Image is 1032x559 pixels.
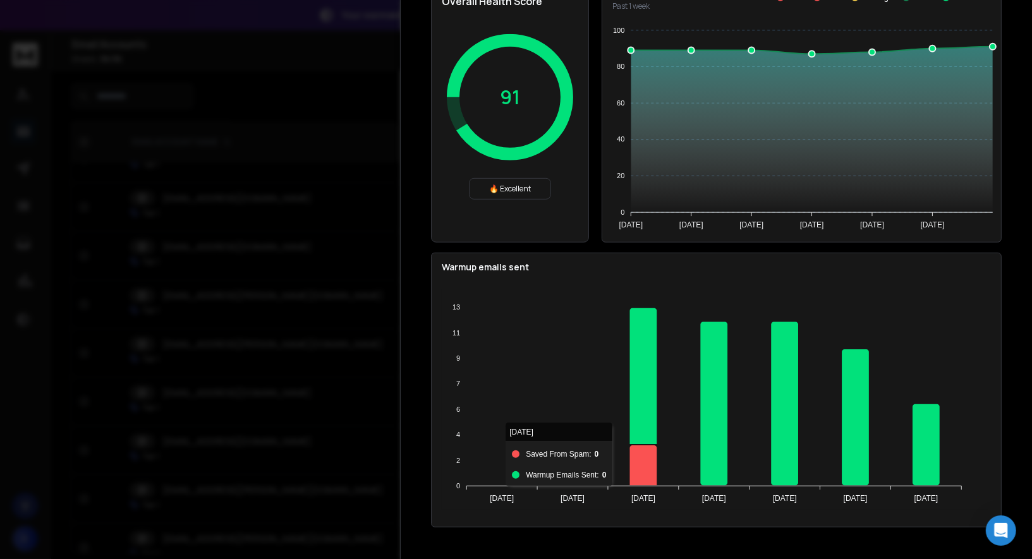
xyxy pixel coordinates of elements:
tspan: 60 [617,99,624,107]
tspan: 0 [621,208,624,216]
tspan: 0 [456,482,460,490]
tspan: [DATE] [631,495,655,503]
tspan: [DATE] [702,495,726,503]
tspan: [DATE] [773,495,797,503]
div: 🔥 Excellent [469,178,551,200]
tspan: 2 [456,457,460,464]
tspan: [DATE] [921,220,945,229]
tspan: [DATE] [619,220,643,229]
tspan: 6 [456,406,460,413]
tspan: 13 [452,304,460,311]
p: 91 [500,86,520,109]
tspan: [DATE] [860,220,884,229]
tspan: 4 [456,431,460,438]
tspan: 20 [617,172,624,179]
tspan: [DATE] [844,495,868,503]
p: Warmup emails sent [442,261,991,273]
tspan: [DATE] [914,495,938,503]
tspan: 100 [613,27,624,34]
div: Open Intercom Messenger [986,515,1016,546]
tspan: [DATE] [679,220,703,229]
tspan: [DATE] [490,495,514,503]
tspan: 11 [452,329,460,337]
p: Past 1 week [612,1,703,11]
tspan: 7 [456,380,460,388]
tspan: [DATE] [800,220,824,229]
tspan: 80 [617,63,624,70]
tspan: 40 [617,136,624,143]
tspan: 9 [456,354,460,362]
tspan: [DATE] [561,495,585,503]
tspan: [DATE] [739,220,763,229]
